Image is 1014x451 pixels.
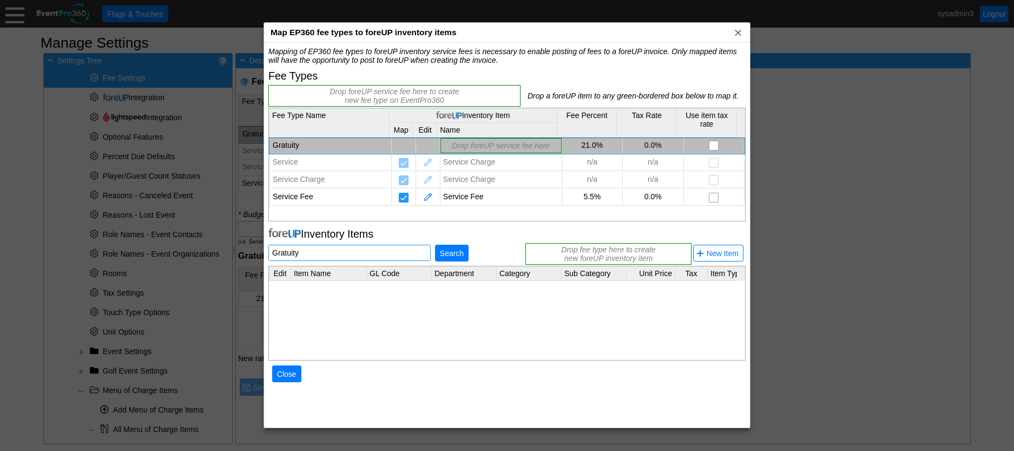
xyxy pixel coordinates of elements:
[438,248,466,259] span: Search
[696,247,741,259] span: New Item
[562,266,627,281] th: Sub Category
[562,189,622,206] td: 5.5%
[389,123,413,138] th: Map
[269,266,291,281] th: Edit
[561,245,655,263] span: Drop fee type here to create new foreUP inventory item
[675,266,708,281] th: Tax
[709,176,720,187] input: Use tax rate of charge item or menu item
[521,91,746,100] div: Drop a foreUP item to any green-bordered box below to map it.
[399,159,410,169] input: Uncheck to unmap this item
[623,138,683,154] td: 0.0%
[270,138,392,154] td: Gratuity
[437,123,557,138] th: Name
[443,158,496,166] span: Service Charge
[413,123,437,138] th: Edit
[423,175,433,185] span: Edit this foreUP inventory item
[268,228,301,239] img: foreUP
[623,172,683,188] td: n/a
[423,158,433,168] span: Edit this foreUP inventory item
[399,193,410,204] input: Uncheck to unmap this item
[275,368,299,380] span: Close
[704,248,741,259] span: New Item
[270,155,392,171] td: Service
[557,108,617,138] th: Fee Percent
[268,47,746,64] div: Mapping of EP360 fee types to foreUP inventory service fees is necessary to enable posting of fee...
[436,111,462,120] img: foreUP
[271,28,457,37] span: Map EP360 fee types to foreUP inventory items
[562,138,622,154] td: 21.0%
[497,266,562,281] th: Category
[270,189,392,206] td: Service Fee
[623,189,683,206] td: 0.0%
[438,247,466,259] span: Search
[268,64,746,85] div: Fee Types
[443,175,496,184] span: Service Charge
[562,172,622,188] td: n/a
[617,108,677,138] th: Tax Rate
[708,266,767,281] th: Item Type
[677,108,737,138] th: Use item tax rate
[709,141,720,152] input: Use tax rate of charge item or menu item
[367,266,432,281] th: GL Code
[269,108,390,138] th: Fee Type Name
[423,192,433,202] span: Edit this foreUP inventory item
[270,172,392,188] td: Service Charge
[291,266,367,281] th: Item Name
[330,87,459,104] span: Drop foreUP service fee here to create new fee type on EventPro360
[432,266,497,281] th: Department
[443,192,484,201] span: Service Fee
[440,138,562,153] div: Drop foreUP service fee here
[562,155,622,171] td: n/a
[627,266,675,281] th: Unit Price
[623,155,683,171] td: n/a
[462,111,510,120] span: Inventory Item
[275,369,299,380] span: Close
[268,223,746,243] div: Inventory Items
[399,176,410,187] input: Uncheck to unmap this item
[709,159,720,169] input: Use tax rate of charge item or menu item
[709,193,720,204] input: Use tax rate of charge item or menu item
